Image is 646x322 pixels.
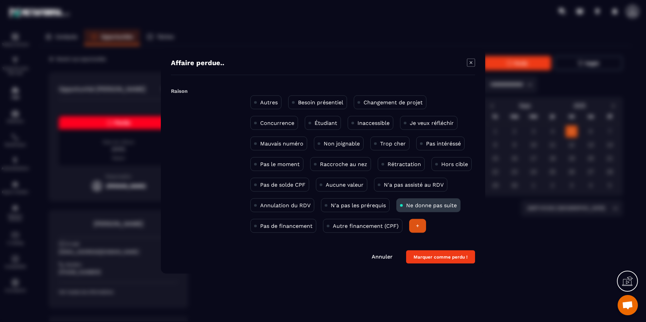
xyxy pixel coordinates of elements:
p: Pas le moment [260,161,300,167]
p: Aucune valeur [326,182,364,188]
p: Raccroche au nez [320,161,367,167]
p: Autres [260,99,278,106]
p: Concurrence [260,120,294,126]
p: Pas de solde CPF [260,182,305,188]
p: N'a pas assisté au RDV [384,182,444,188]
p: Annulation du RDV [260,202,310,209]
p: Mauvais numéro [260,140,303,147]
a: Ouvrir le chat [618,295,638,315]
p: Pas intéréssé [426,140,461,147]
p: Je veux réfléchir [410,120,454,126]
label: Raison [171,88,188,94]
p: Étudiant [315,120,337,126]
p: Inaccessible [357,120,390,126]
a: Annuler [372,253,393,260]
h4: Affaire perdue.. [171,59,224,68]
div: + [409,219,426,233]
p: Trop cher [380,140,406,147]
p: Autre financement (CPF) [333,223,399,229]
button: Marquer comme perdu ! [406,250,475,264]
p: Besoin présentiel [298,99,343,106]
p: Pas de financement [260,223,313,229]
p: N'a pas les prérequis [331,202,386,209]
p: Ne donne pas suite [406,202,457,209]
p: Non joignable [324,140,360,147]
p: Hors cible [441,161,468,167]
p: Rétractation [388,161,421,167]
p: Changement de projet [364,99,423,106]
